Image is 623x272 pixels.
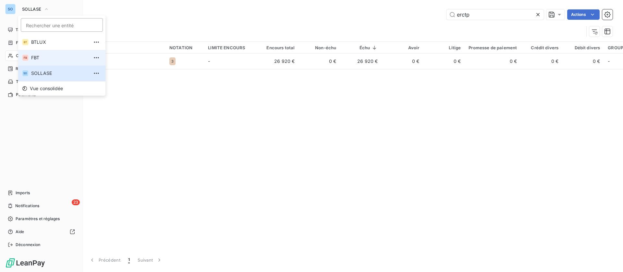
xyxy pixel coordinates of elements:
span: SOLLASE [22,6,41,12]
div: NOTATION [169,45,200,50]
span: Clients [16,53,29,59]
span: 1 [128,257,130,263]
span: - [208,58,210,64]
img: Logo LeanPay [5,258,45,268]
div: Crédit divers [525,45,558,50]
span: - [608,58,610,64]
div: Encours total [261,45,295,50]
span: 3 [171,59,174,63]
td: 0 € [382,53,423,69]
div: Non-échu [302,45,336,50]
input: Rechercher [446,9,544,20]
td: 0 € [299,53,340,69]
td: 26 920 € [340,53,382,69]
td: 0 € [562,53,604,69]
span: BTLUX [31,39,89,45]
span: Notifications [15,203,39,209]
div: Litige [427,45,461,50]
iframe: Intercom live chat [601,250,617,266]
span: Relances [16,66,33,72]
span: FBT [31,54,89,61]
td: 0 € [465,53,521,69]
button: Précédent [85,253,124,267]
div: BT [22,39,29,45]
span: Paiements [16,92,36,98]
span: 23 [72,199,80,205]
div: LIMITE ENCOURS [208,45,253,50]
td: 0 € [423,53,465,69]
input: placeholder [21,18,103,32]
span: SOLLASE [31,70,89,77]
div: Échu [344,45,378,50]
span: Imports [16,190,30,196]
div: FB [22,54,29,61]
span: Aide [16,229,24,235]
span: Factures [16,40,32,46]
td: 26 920 € [257,53,299,69]
div: Débit divers [566,45,600,50]
a: Aide [5,227,78,237]
button: Suivant [134,253,166,267]
button: 1 [124,253,134,267]
div: Promesse de paiement [469,45,517,50]
div: SO [5,4,16,14]
span: Tableau de bord [16,27,46,33]
button: Actions [567,9,600,20]
span: Paramètres et réglages [16,216,60,222]
div: Avoir [385,45,419,50]
td: 0 € [521,53,562,69]
span: Tâches [16,79,30,85]
div: SO [22,70,29,77]
span: Vue consolidée [30,85,63,92]
span: Déconnexion [16,242,41,248]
